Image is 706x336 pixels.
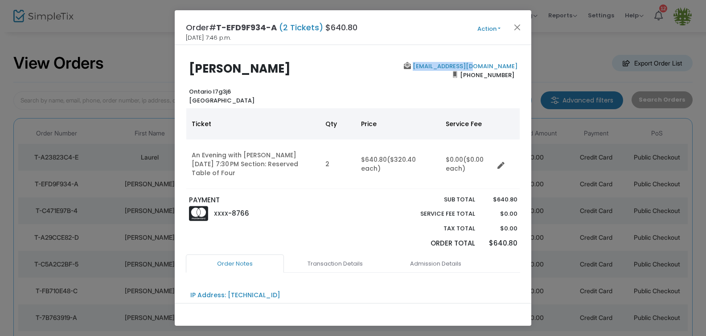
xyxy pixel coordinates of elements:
a: Order Notes [186,254,284,273]
p: $0.00 [484,209,517,218]
a: Transaction Details [286,254,384,273]
span: (2 Tickets) [277,22,325,33]
p: Service Fee Total [399,209,475,218]
a: Admission Details [386,254,484,273]
p: $0.00 [484,224,517,233]
p: Order Total [399,238,475,249]
th: Service Fee [440,108,494,139]
b: [PERSON_NAME] [189,61,291,77]
b: Ontario l7g3j6 [GEOGRAPHIC_DATA] [189,87,254,105]
th: Price [356,108,440,139]
span: [DATE] 7:46 p.m. [186,33,231,42]
div: IP Address: [TECHNICAL_ID] [190,291,280,300]
td: An Evening with [PERSON_NAME] [DATE] 7:30 PM Section: Reserved Table of Four [186,139,320,189]
h4: Order# $640.80 [186,21,357,33]
span: ($0.00 each) [446,155,484,173]
p: Sub total [399,195,475,204]
p: Tax Total [399,224,475,233]
p: $640.80 [484,238,517,249]
th: Ticket [186,108,320,139]
span: [PHONE_NUMBER] [457,68,517,82]
th: Qty [320,108,356,139]
span: ($320.40 each) [361,155,416,173]
span: -8766 [228,209,249,218]
td: $640.80 [356,139,440,189]
button: Action [462,24,516,34]
p: $640.80 [484,195,517,204]
td: 2 [320,139,356,189]
span: XXXX [214,210,228,217]
p: PAYMENT [189,195,349,205]
div: Data table [186,108,520,189]
span: T-EFD9F934-A [216,22,277,33]
td: $0.00 [440,139,494,189]
button: Close [512,21,523,33]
